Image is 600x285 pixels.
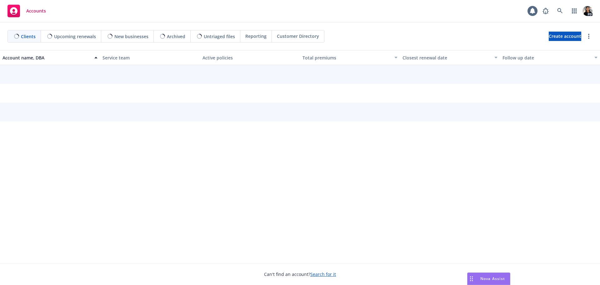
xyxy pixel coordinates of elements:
[467,273,475,285] div: Drag to move
[585,33,592,40] a: more
[400,50,500,65] button: Closest renewal date
[467,272,510,285] button: Nova Assist
[5,2,48,20] a: Accounts
[277,33,319,39] span: Customer Directory
[2,54,91,61] div: Account name, DBA
[554,5,566,17] a: Search
[582,6,592,16] img: photo
[102,54,197,61] div: Service team
[480,276,505,281] span: Nova Assist
[264,271,336,277] span: Can't find an account?
[402,54,491,61] div: Closest renewal date
[54,33,96,40] span: Upcoming renewals
[202,54,297,61] div: Active policies
[114,33,148,40] span: New businesses
[204,33,235,40] span: Untriaged files
[500,50,600,65] button: Follow up date
[549,32,581,41] a: Create account
[310,271,336,277] a: Search for it
[26,8,46,13] span: Accounts
[502,54,591,61] div: Follow up date
[200,50,300,65] button: Active policies
[300,50,400,65] button: Total premiums
[568,5,581,17] a: Switch app
[539,5,552,17] a: Report a Bug
[100,50,200,65] button: Service team
[549,30,581,42] span: Create account
[302,54,391,61] div: Total premiums
[245,33,267,39] span: Reporting
[21,33,36,40] span: Clients
[167,33,185,40] span: Archived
